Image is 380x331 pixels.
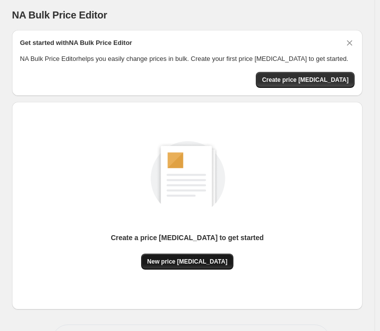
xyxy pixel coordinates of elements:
[20,38,132,48] h2: Get started with NA Bulk Price Editor
[262,76,349,84] span: Create price [MEDICAL_DATA]
[256,72,355,88] button: Create price change job
[345,38,355,48] button: Dismiss card
[20,54,355,64] p: NA Bulk Price Editor helps you easily change prices in bulk. Create your first price [MEDICAL_DAT...
[12,9,107,20] span: NA Bulk Price Editor
[111,233,264,243] p: Create a price [MEDICAL_DATA] to get started
[147,258,227,266] span: New price [MEDICAL_DATA]
[141,254,233,270] button: New price [MEDICAL_DATA]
